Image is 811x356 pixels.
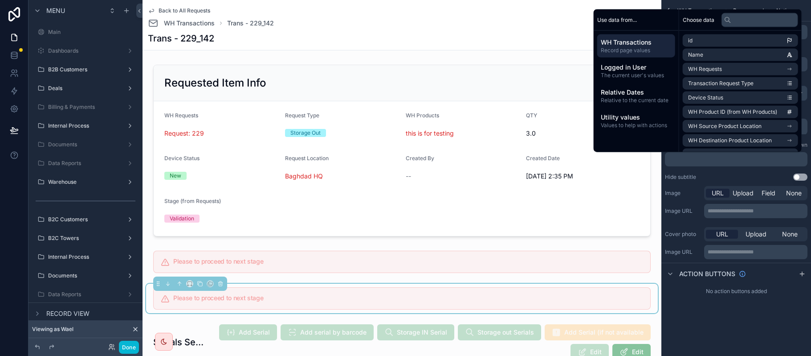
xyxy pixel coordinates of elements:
[34,137,137,152] a: Documents
[32,326,73,333] span: Viewing as Wael
[48,216,123,223] label: B2C Customers
[746,230,766,239] span: Upload
[733,7,764,14] span: Base record
[34,156,137,170] a: Data Reports
[34,81,137,95] a: Deals
[704,245,807,259] div: scrollable content
[601,63,672,72] span: Logged in User
[782,230,798,239] span: None
[48,178,123,186] label: Warehouse
[46,309,90,318] span: Record view
[173,295,643,301] h5: Please to proceed to next stage
[601,88,672,97] span: Relative Dates
[48,103,123,111] label: Billing & Payments
[34,44,137,58] a: Dashboards
[148,7,210,14] a: Back to All Requests
[716,230,728,239] span: URL
[665,248,701,256] label: Image URL
[48,141,123,148] label: Documents
[661,284,811,298] div: No action buttons added
[34,100,137,114] a: Billing & Payments
[48,47,123,54] label: Dashboards
[48,235,123,242] label: B2C Towers
[34,269,137,283] a: Documents
[594,31,679,136] div: scrollable content
[601,47,672,54] span: Record page values
[48,291,123,298] label: Data Reports
[48,160,123,167] label: Data Reports
[704,204,807,218] div: scrollable content
[665,190,701,197] label: Image
[34,119,137,133] a: Internal Process
[679,269,735,278] span: Action buttons
[712,189,724,198] span: URL
[597,16,637,23] span: Use data from...
[48,122,123,129] label: Internal Process
[601,38,672,47] span: WH Transactions
[601,72,672,79] span: The current user's values
[34,62,137,77] a: B2B Customers
[34,212,137,227] a: B2C Customers
[34,25,137,39] a: Main
[34,231,137,245] a: B2C Towers
[48,66,123,73] label: B2B Customers
[733,189,754,198] span: Upload
[48,272,123,279] label: Documents
[776,7,793,14] span: Notice
[665,231,701,238] label: Cover photo
[48,253,123,261] label: Internal Process
[601,113,672,122] span: Utility values
[164,19,215,28] span: WH Transactions
[34,250,137,264] a: Internal Process
[148,18,215,29] a: WH Transactions
[46,6,65,15] span: Menu
[34,175,137,189] a: Warehouse
[48,29,135,36] label: Main
[159,7,210,14] span: Back to All Requests
[48,85,123,92] label: Deals
[786,189,802,198] span: None
[665,207,701,215] label: Image URL
[665,174,696,181] label: Hide subtitle
[227,19,274,28] a: Trans - 229_142
[677,7,721,14] span: WH Transactions
[601,122,672,129] span: Values to help with actions
[665,152,807,166] div: scrollable content
[148,32,214,45] h1: Trans - 229_142
[34,287,137,302] a: Data Reports
[119,341,139,354] button: Done
[601,97,672,104] span: Relative to the current date
[683,16,714,23] span: Choose data
[762,189,775,198] span: Field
